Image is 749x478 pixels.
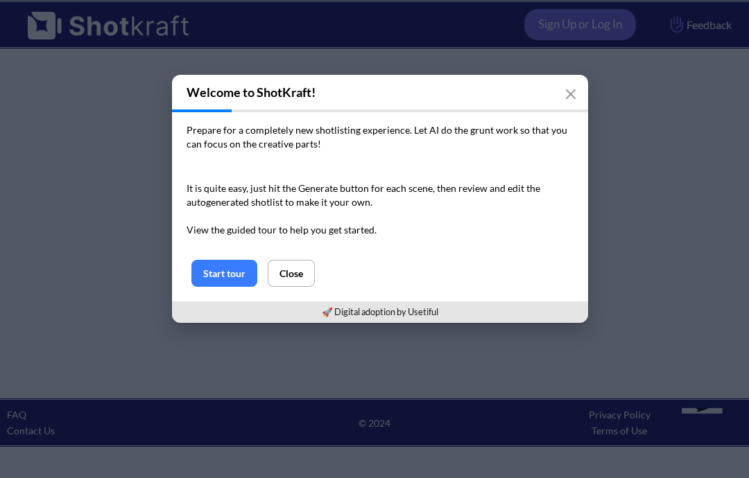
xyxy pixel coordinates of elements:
p: It is quite easy, just hit the Generate button for each scene, then review and edit the autogener... [187,182,574,237]
a: 🚀 Digital adoption by Usetiful [322,306,438,317]
span: Prepare for a completely new shotlisting experience. [187,124,412,136]
button: Start tour [191,260,257,287]
h3: Welcome to ShotKraft! [172,75,588,109]
button: Close [268,260,315,287]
